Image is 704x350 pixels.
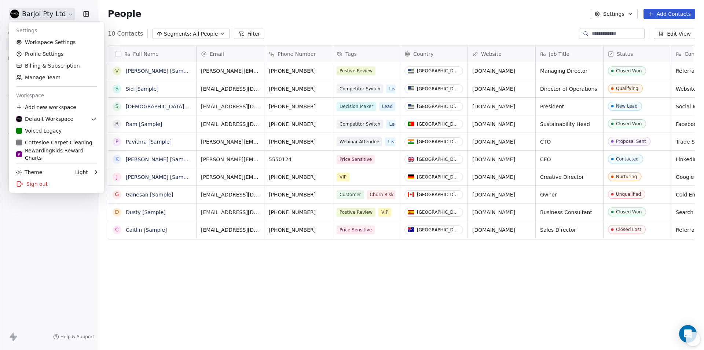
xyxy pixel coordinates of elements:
[12,48,101,60] a: Profile Settings
[12,25,101,36] div: Settings
[12,178,101,190] div: Sign out
[12,101,101,113] div: Add new workspace
[12,60,101,72] a: Billing & Subscription
[16,139,92,146] div: Cottesloe Carpet Cleaning
[16,147,97,162] div: RewardingKids Reward Charts
[12,90,101,101] div: Workspace
[12,72,101,83] a: Manage Team
[12,36,101,48] a: Workspace Settings
[16,169,42,176] div: Theme
[16,127,62,134] div: Voiced Legacy
[16,115,73,123] div: Default Workspace
[75,169,88,176] div: Light
[18,152,21,157] span: R
[16,116,22,122] img: barjol-logo-circle-300px.png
